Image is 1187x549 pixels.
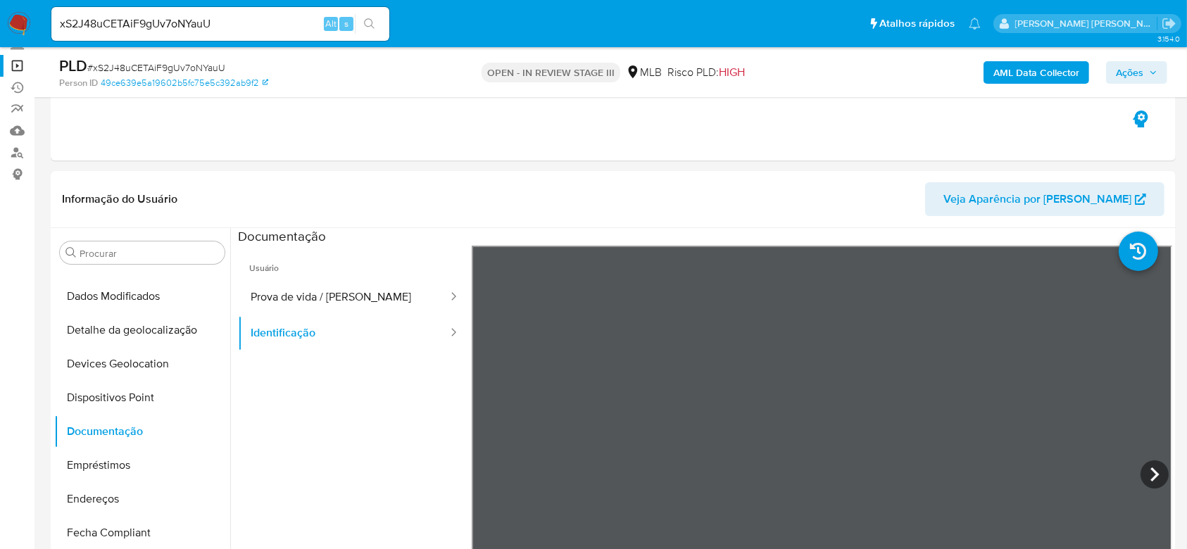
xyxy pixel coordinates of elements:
span: HIGH [719,64,745,80]
span: Atalhos rápidos [879,16,955,31]
span: Veja Aparência por [PERSON_NAME] [943,182,1131,216]
button: AML Data Collector [984,61,1089,84]
span: 3.154.0 [1157,33,1180,44]
button: Documentação [54,415,230,448]
button: Empréstimos [54,448,230,482]
button: Dispositivos Point [54,381,230,415]
b: PLD [59,54,87,77]
button: search-icon [355,14,384,34]
button: Detalhe da geolocalização [54,313,230,347]
span: s [344,17,348,30]
h1: Informação do Usuário [62,192,177,206]
p: andrea.asantos@mercadopago.com.br [1015,17,1157,30]
input: Procurar [80,247,219,260]
p: OPEN - IN REVIEW STAGE III [482,63,620,82]
span: # xS2J48uCETAiF9gUv7oNYauU [87,61,225,75]
button: Procurar [65,247,77,258]
button: Dados Modificados [54,279,230,313]
a: Notificações [969,18,981,30]
b: AML Data Collector [993,61,1079,84]
button: Endereços [54,482,230,516]
button: Veja Aparência por [PERSON_NAME] [925,182,1164,216]
div: MLB [626,65,662,80]
span: Risco PLD: [667,65,745,80]
button: Devices Geolocation [54,347,230,381]
b: Person ID [59,77,98,89]
a: 49ce639e5a19602b5fc75e5c392ab9f2 [101,77,268,89]
button: Ações [1106,61,1167,84]
input: Pesquise usuários ou casos... [51,15,389,33]
span: Ações [1116,61,1143,84]
span: Alt [325,17,337,30]
a: Sair [1162,16,1176,31]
